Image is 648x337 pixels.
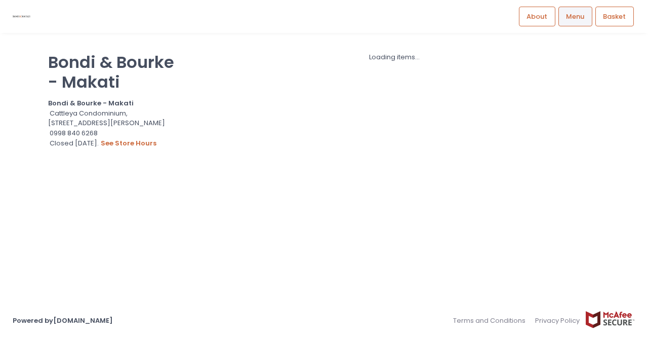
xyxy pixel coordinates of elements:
span: Menu [566,12,584,22]
b: Bondi & Bourke - Makati [48,98,134,108]
div: Closed [DATE]. [48,138,177,149]
div: Loading items... [189,52,600,62]
a: Menu [558,7,592,26]
button: see store hours [100,138,157,149]
span: Basket [603,12,626,22]
a: Powered by[DOMAIN_NAME] [13,316,113,325]
div: Cattleya Condominium, [STREET_ADDRESS][PERSON_NAME] [48,108,177,128]
p: Bondi & Bourke - Makati [48,52,177,92]
a: About [519,7,555,26]
span: About [526,12,547,22]
div: 0998 840 6268 [48,128,177,138]
img: mcafee-secure [585,311,635,328]
a: Privacy Policy [531,311,585,330]
a: Terms and Conditions [453,311,531,330]
img: logo [13,8,30,25]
